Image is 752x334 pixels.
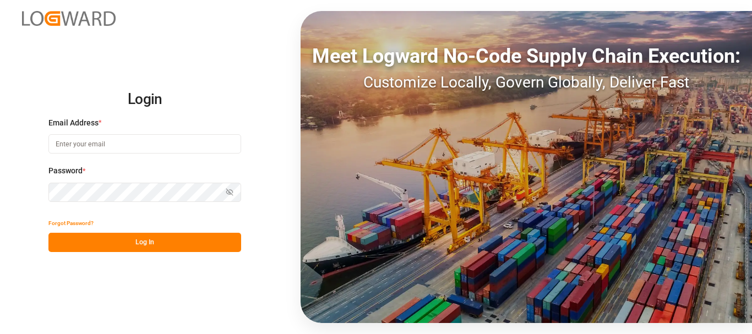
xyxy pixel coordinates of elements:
div: Customize Locally, Govern Globally, Deliver Fast [301,71,752,94]
button: Forgot Password? [48,213,94,233]
button: Log In [48,233,241,252]
span: Password [48,165,83,177]
span: Email Address [48,117,99,129]
div: Meet Logward No-Code Supply Chain Execution: [301,41,752,71]
img: Logward_new_orange.png [22,11,116,26]
input: Enter your email [48,134,241,154]
h2: Login [48,82,241,117]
